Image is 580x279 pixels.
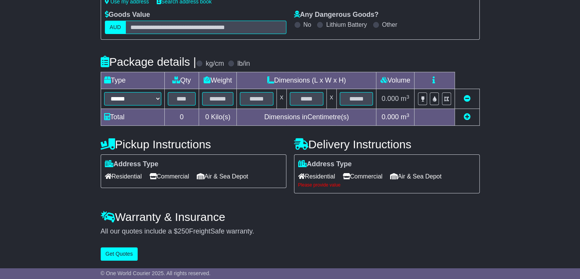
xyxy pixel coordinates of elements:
span: m [401,113,410,121]
td: x [326,89,336,109]
span: 250 [178,227,189,235]
td: Qty [164,72,199,89]
label: lb/in [237,60,250,68]
td: Volume [376,72,415,89]
span: Commercial [343,170,382,182]
span: Commercial [149,170,189,182]
div: All our quotes include a $ FreightSafe warranty. [101,227,480,236]
td: Total [101,109,164,126]
span: 0.000 [382,95,399,102]
span: © One World Courier 2025. All rights reserved. [101,270,211,276]
td: x [276,89,286,109]
label: kg/cm [206,60,224,68]
h4: Delivery Instructions [294,138,480,151]
label: Any Dangerous Goods? [294,11,379,19]
label: Goods Value [105,11,150,19]
label: Lithium Battery [326,21,367,28]
td: Dimensions in Centimetre(s) [237,109,376,126]
h4: Pickup Instructions [101,138,286,151]
button: Get Quotes [101,247,138,261]
span: Residential [298,170,335,182]
td: 0 [164,109,199,126]
label: Other [382,21,397,28]
span: 0 [205,113,209,121]
a: Remove this item [464,95,471,102]
td: Type [101,72,164,89]
label: Address Type [105,160,159,169]
h4: Package details | [101,55,196,68]
span: Air & Sea Depot [197,170,248,182]
label: Address Type [298,160,352,169]
span: Air & Sea Depot [390,170,442,182]
label: No [304,21,311,28]
sup: 3 [406,112,410,118]
td: Kilo(s) [199,109,237,126]
label: AUD [105,21,126,34]
h4: Warranty & Insurance [101,211,480,223]
a: Add new item [464,113,471,121]
span: 0.000 [382,113,399,121]
td: Weight [199,72,237,89]
span: m [401,95,410,102]
span: Residential [105,170,142,182]
td: Dimensions (L x W x H) [237,72,376,89]
sup: 3 [406,94,410,100]
div: Please provide value [298,182,476,188]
